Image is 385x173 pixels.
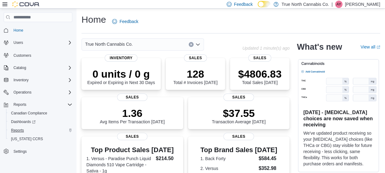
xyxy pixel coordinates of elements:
[259,155,277,162] dd: $584.45
[11,27,26,34] a: Home
[13,149,27,154] span: Settings
[11,119,36,124] span: Dashboards
[11,101,72,108] span: Reports
[13,40,23,45] span: Users
[200,146,277,154] h3: Top Brand Sales [DATE]
[9,118,38,125] a: Dashboards
[13,102,26,107] span: Reports
[87,68,155,80] p: 0 units / 0 g
[86,146,178,154] h3: Top Product Sales [DATE]
[297,42,342,52] h2: What's new
[9,127,72,134] span: Reports
[9,127,26,134] a: Reports
[11,148,72,155] span: Settings
[234,1,253,7] span: Feedback
[242,46,289,51] p: Updated 1 minute(s) ago
[173,68,217,85] div: Total # Invoices [DATE]
[6,109,75,117] button: Canadian Compliance
[238,68,281,85] div: Total Sales [DATE]
[87,68,155,85] div: Expired or Expiring in Next 30 Days
[200,165,256,171] dt: 2. Versus
[11,52,34,59] a: Customers
[81,13,106,26] h1: Home
[9,110,72,117] span: Canadian Compliance
[11,101,29,108] button: Reports
[9,135,72,143] span: Washington CCRS
[11,148,29,155] a: Settings
[110,15,141,28] a: Feedback
[12,1,40,7] img: Cova
[11,128,24,133] span: Reports
[335,1,342,8] div: Alicia Yando
[9,110,50,117] a: Canadian Compliance
[189,42,194,47] button: Clear input
[238,68,281,80] p: $4806.83
[117,94,147,101] span: Sales
[11,51,72,59] span: Customers
[1,76,75,84] button: Inventory
[1,63,75,72] button: Catalog
[360,44,380,49] a: View allExternal link
[224,94,254,101] span: Sales
[258,7,258,8] span: Dark Mode
[6,126,75,135] button: Reports
[11,111,47,116] span: Canadian Compliance
[173,68,217,80] p: 128
[4,23,72,172] nav: Complex example
[11,64,72,71] span: Catalog
[100,107,165,124] div: Avg Items Per Transaction [DATE]
[117,133,147,140] span: Sales
[212,107,266,119] p: $37.55
[11,39,25,46] button: Users
[200,156,256,162] dt: 1. Back Forty
[1,38,75,47] button: Users
[1,26,75,35] button: Home
[11,76,31,84] button: Inventory
[376,45,380,49] svg: External link
[13,53,31,58] span: Customers
[345,1,380,8] p: [PERSON_NAME]
[9,135,45,143] a: [US_STATE] CCRS
[11,76,72,84] span: Inventory
[1,88,75,97] button: Operations
[281,1,329,8] p: True North Cannabis Co.
[6,117,75,126] a: Dashboards
[1,100,75,109] button: Reports
[11,89,34,96] button: Operations
[331,1,333,8] p: |
[11,64,28,71] button: Catalog
[195,42,200,47] button: Open list of options
[11,136,43,141] span: [US_STATE] CCRS
[9,118,72,125] span: Dashboards
[224,133,254,140] span: Sales
[100,107,165,119] p: 1.36
[259,165,277,172] dd: $352.98
[184,54,207,62] span: Sales
[258,1,270,7] input: Dark Mode
[248,54,271,62] span: Sales
[303,130,374,167] p: We've updated product receiving so your [MEDICAL_DATA] choices (like THCa or CBG) stay visible fo...
[13,90,32,95] span: Operations
[105,54,138,62] span: Inventory
[11,89,72,96] span: Operations
[13,78,28,83] span: Inventory
[6,135,75,143] button: [US_STATE] CCRS
[1,51,75,60] button: Customers
[212,107,266,124] div: Transaction Average [DATE]
[336,1,341,8] span: AY
[119,18,138,25] span: Feedback
[156,155,178,162] dd: $214.50
[13,65,26,70] span: Catalog
[11,26,72,34] span: Home
[85,40,133,48] span: True North Cannabis Co.
[303,109,374,128] h3: [DATE] - [MEDICAL_DATA] choices are now saved when receiving
[1,147,75,156] button: Settings
[11,39,72,46] span: Users
[13,28,23,33] span: Home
